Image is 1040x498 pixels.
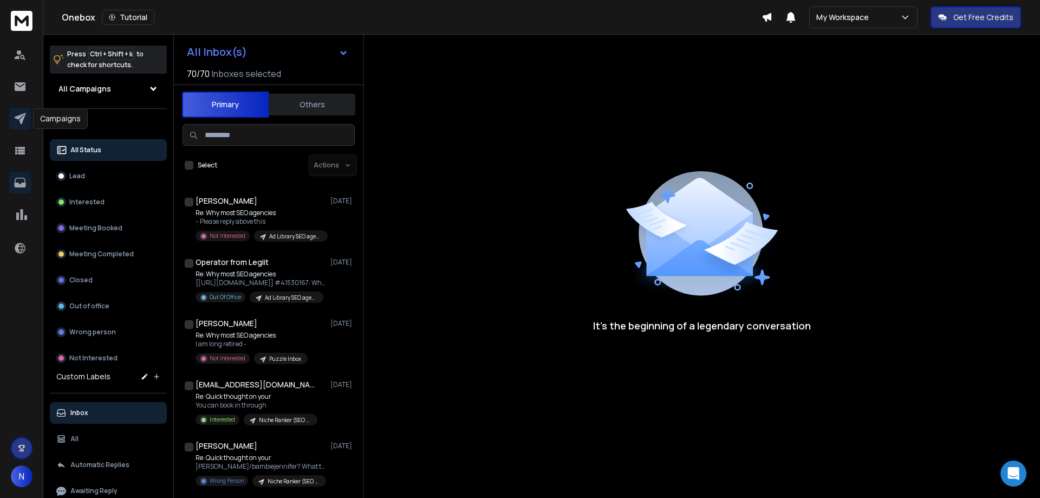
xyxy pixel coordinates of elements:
[196,257,269,268] h1: Operator from Legiit
[50,454,167,476] button: Automatic Replies
[50,78,167,100] button: All Campaigns
[50,118,167,133] h3: Filters
[70,487,118,495] p: Awaiting Reply
[50,217,167,239] button: Meeting Booked
[198,161,217,170] label: Select
[265,294,317,302] p: Ad Library SEO agencies
[69,354,118,363] p: Not Interested
[330,197,355,205] p: [DATE]
[210,293,241,301] p: Out Of Office
[196,331,308,340] p: Re: Why most SEO agencies
[212,67,281,80] h3: Inboxes selected
[69,224,122,232] p: Meeting Booked
[50,243,167,265] button: Meeting Completed
[196,196,257,206] h1: [PERSON_NAME]
[50,347,167,369] button: Not Interested
[269,93,355,117] button: Others
[88,48,134,60] span: Ctrl + Shift + k
[11,465,32,487] button: N
[50,269,167,291] button: Closed
[56,371,110,382] h3: Custom Labels
[50,165,167,187] button: Lead
[196,392,317,401] p: Re: Quick thought on your
[210,232,245,240] p: Not Interested
[182,92,269,118] button: Primary
[62,10,762,25] div: Onebox
[268,477,320,486] p: Niche Ranker (SEO agencies)
[67,49,144,70] p: Press to check for shortcuts.
[210,354,245,363] p: Not Interested
[70,409,88,417] p: Inbox
[69,328,116,337] p: Wrong person
[196,454,326,462] p: Re: Quick thought on your
[269,355,301,363] p: Puzzle Inbox
[593,318,811,333] p: It’s the beginning of a legendary conversation
[210,416,235,424] p: Interested
[69,302,109,311] p: Out of office
[69,172,85,180] p: Lead
[330,380,355,389] p: [DATE]
[50,428,167,450] button: All
[187,47,247,57] h1: All Inbox(s)
[50,321,167,343] button: Wrong person
[330,319,355,328] p: [DATE]
[330,258,355,267] p: [DATE]
[70,146,101,154] p: All Status
[50,139,167,161] button: All Status
[269,232,321,241] p: Ad Library SEO agencies
[58,83,111,94] h1: All Campaigns
[931,7,1021,28] button: Get Free Credits
[69,198,105,206] p: Interested
[187,67,210,80] span: 70 / 70
[70,461,129,469] p: Automatic Replies
[196,401,317,410] p: You can book in through
[196,441,257,451] h1: [PERSON_NAME]
[50,295,167,317] button: Out of office
[50,402,167,424] button: Inbox
[1000,461,1026,487] div: Open Intercom Messenger
[196,209,326,217] p: Re: Why most SEO agencies
[33,108,88,129] div: Campaigns
[196,318,257,329] h1: [PERSON_NAME]
[196,462,326,471] p: [PERSON_NAME]/bambiejennifer? What the....? Best Regards,
[196,340,308,348] p: I am long retired -
[178,41,357,63] button: All Inbox(s)
[196,379,315,390] h1: [EMAIL_ADDRESS][DOMAIN_NAME]
[953,12,1013,23] p: Get Free Credits
[69,276,93,284] p: Closed
[330,442,355,450] p: [DATE]
[70,435,79,443] p: All
[259,416,311,424] p: Niche Ranker (SEO agencies)
[50,191,167,213] button: Interested
[69,250,134,258] p: Meeting Completed
[196,217,326,226] p: -- Please reply above this
[102,10,154,25] button: Tutorial
[816,12,873,23] p: My Workspace
[196,279,326,287] p: [[URL][DOMAIN_NAME]] #41530167: Why most SEO agencies
[196,270,326,279] p: Re: Why most SEO agencies
[210,477,244,485] p: Wrong Person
